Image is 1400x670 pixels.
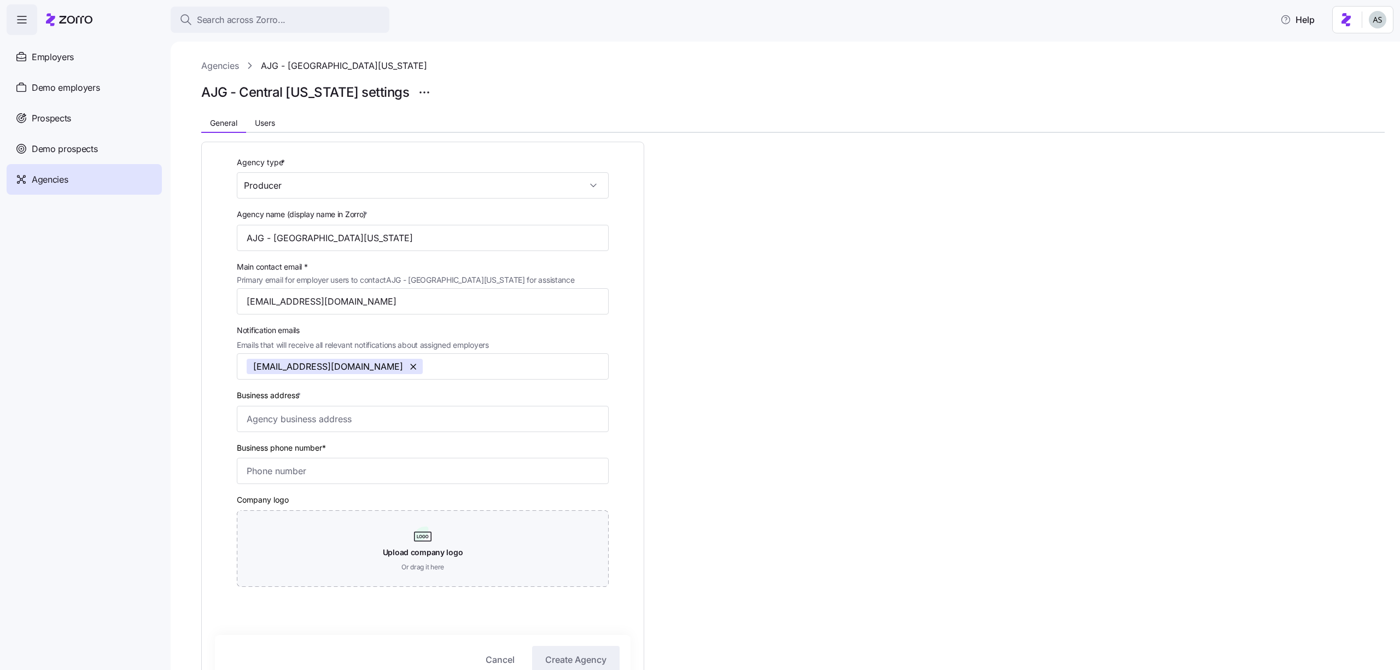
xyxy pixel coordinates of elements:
[237,494,289,506] label: Company logo
[253,359,403,374] span: [EMAIL_ADDRESS][DOMAIN_NAME]
[197,13,285,27] span: Search across Zorro...
[237,261,575,273] span: Main contact email *
[32,81,100,95] span: Demo employers
[255,119,275,127] span: Users
[237,274,575,286] span: Primary email for employer users to contact AJG - [GEOGRAPHIC_DATA][US_STATE] for assistance
[237,389,303,401] label: Business address
[7,42,162,72] a: Employers
[237,288,609,314] input: Type contact email
[237,339,489,351] span: Emails that will receive all relevant notifications about assigned employers
[237,225,609,251] input: Type agency name
[237,208,366,220] span: Agency name (display name in Zorro)
[1280,13,1315,26] span: Help
[237,458,609,484] input: Phone number
[7,133,162,164] a: Demo prospects
[237,172,609,199] input: Select agency type
[7,103,162,133] a: Prospects
[237,156,287,168] label: Agency type
[201,84,409,101] h1: AJG - Central [US_STATE] settings
[210,119,237,127] span: General
[545,653,606,666] span: Create Agency
[32,142,98,156] span: Demo prospects
[1369,11,1386,28] img: c4d3a52e2a848ea5f7eb308790fba1e4
[7,72,162,103] a: Demo employers
[201,59,239,73] a: Agencies
[171,7,389,33] button: Search across Zorro...
[1271,9,1323,31] button: Help
[261,59,427,73] a: AJG - [GEOGRAPHIC_DATA][US_STATE]
[32,50,74,64] span: Employers
[237,324,489,336] span: Notification emails
[486,653,515,666] span: Cancel
[7,164,162,195] a: Agencies
[237,406,609,432] input: Agency business address
[32,112,71,125] span: Prospects
[32,173,68,187] span: Agencies
[237,442,326,454] label: Business phone number*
